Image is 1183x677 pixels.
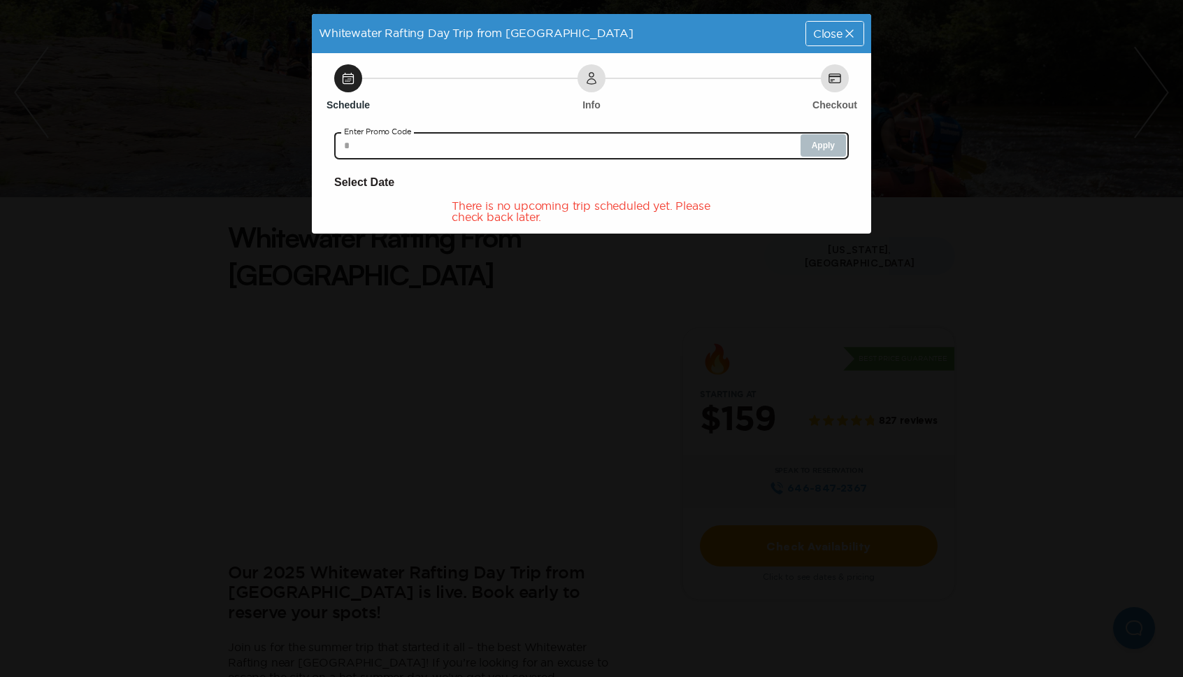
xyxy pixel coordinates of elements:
[327,98,370,112] h6: Schedule
[812,98,857,112] h6: Checkout
[582,98,601,112] h6: Info
[813,28,843,39] span: Close
[452,200,731,222] div: There is no upcoming trip scheduled yet. Please check back later.
[334,173,849,192] h6: Select Date
[319,27,633,39] span: Whitewater Rafting Day Trip from [GEOGRAPHIC_DATA]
